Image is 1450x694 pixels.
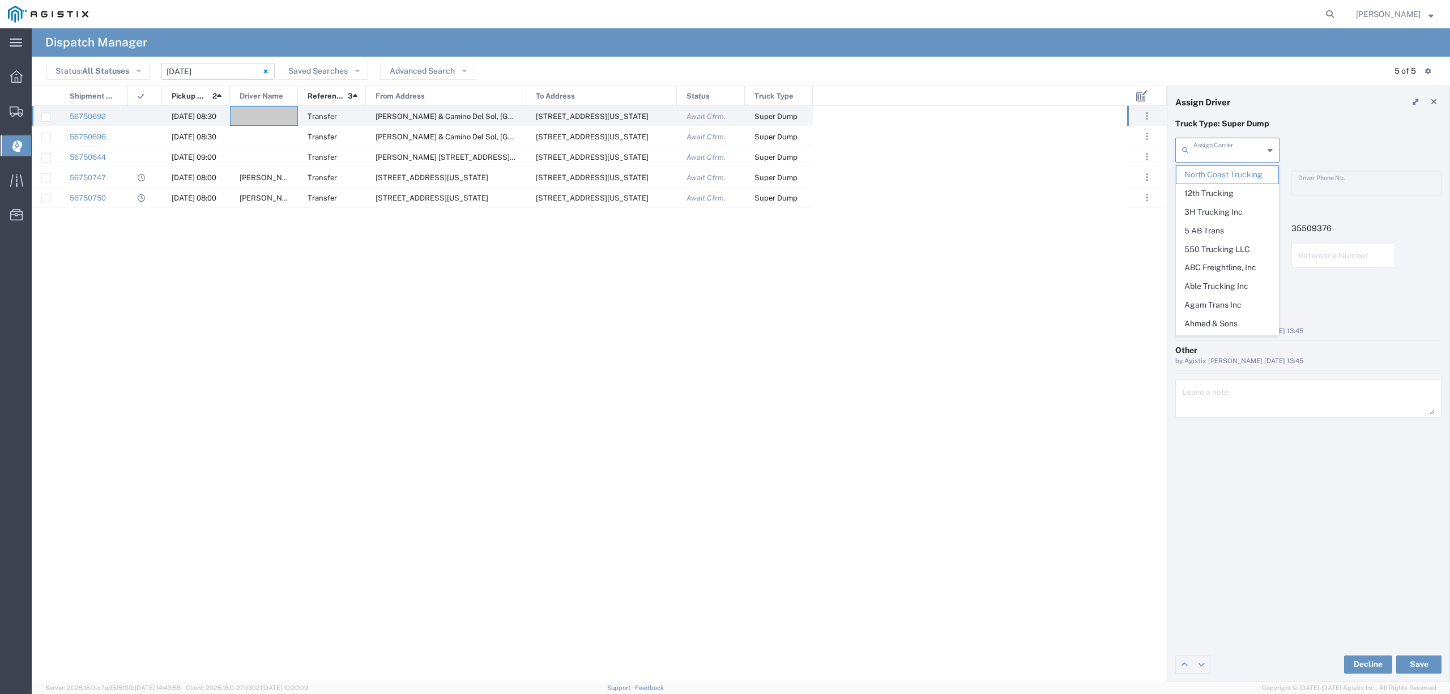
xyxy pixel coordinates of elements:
[536,153,649,161] span: 308 W Alluvial Ave, Clovis, California, 93611, United States
[262,684,308,691] span: [DATE] 10:20:09
[754,153,797,161] span: Super Dump
[1139,190,1155,206] button: ...
[45,684,181,691] span: Server: 2025.18.0-c7ad5f513fb
[1175,314,1442,326] div: Business No Loading Dock
[1176,259,1278,276] span: ABC Freightline, Inc
[1175,326,1442,337] div: by Agistix [PERSON_NAME] [DATE] 13:45
[754,112,797,121] span: Super Dump
[46,62,150,80] button: Status:All Statuses
[1396,655,1442,674] button: Save
[1175,295,1442,305] h4: Notes
[1262,683,1436,693] span: Copyright © [DATE]-[DATE] Agistix Inc., All Rights Reserved
[70,112,106,121] a: 56750692
[607,684,636,691] a: Support
[1175,118,1442,130] p: Truck Type: Super Dump
[376,153,551,161] span: De Wolf Ave & Gettysburg Ave, Clovis, California, 93619, United States
[754,86,794,107] span: Truck Type
[376,133,701,141] span: Pacheco & Camino Del Sol, Bakersfield, California, United States
[686,153,726,161] span: Await Cfrm.
[1344,655,1392,674] button: Decline
[536,133,649,141] span: 2401 Coffee Rd, Bakersfield, California, 93308, United States
[70,133,106,141] a: 56750696
[1176,166,1278,184] span: North Coast Trucking
[172,153,216,161] span: 09/09/2025, 09:00
[1176,203,1278,221] span: 3H Trucking Inc
[1139,169,1155,185] button: ...
[1176,278,1278,295] span: Able Trucking Inc
[82,66,129,75] span: All Statuses
[212,86,217,107] span: 2
[1193,656,1210,673] a: Edit next row
[1146,191,1148,205] span: . . .
[172,173,216,182] span: 09/09/2025, 08:00
[1291,223,1396,235] p: 35509376
[348,86,353,107] span: 3
[135,684,181,691] span: [DATE] 14:43:55
[635,684,664,691] a: Feedback
[308,86,344,107] span: Reference
[380,62,475,80] button: Advanced Search
[376,86,425,107] span: From Address
[1175,344,1442,356] div: Other
[8,6,88,23] img: logo
[376,194,488,202] span: 499 Sunrise Ave, Madera, California, United States
[1146,109,1148,123] span: . . .
[308,133,337,141] span: Transfer
[1176,241,1278,258] span: 550 Trucking LLC
[308,194,337,202] span: Transfer
[536,194,649,202] span: 4165 E Childs Ave, Merced, California, 95341, United States
[186,684,308,691] span: Client: 2025.18.0-27d3021
[686,133,726,141] span: Await Cfrm.
[1176,222,1278,240] span: 5 AB Trans
[70,173,106,182] a: 56750747
[754,194,797,202] span: Super Dump
[1176,656,1193,673] a: Edit previous row
[70,86,116,107] span: Shipment No.
[1175,203,1442,214] h4: References
[1146,171,1148,184] span: . . .
[45,28,147,57] h4: Dispatch Manager
[240,194,301,202] span: Agustin Landeros
[1146,150,1148,164] span: . . .
[536,86,575,107] span: To Address
[1139,149,1155,165] button: ...
[240,86,283,107] span: Driver Name
[686,112,726,121] span: Await Cfrm.
[308,153,337,161] span: Transfer
[1175,97,1230,107] h4: Assign Driver
[1139,108,1155,124] button: ...
[754,133,797,141] span: Super Dump
[1175,356,1442,367] div: by Agistix [PERSON_NAME] [DATE] 13:45
[172,86,208,107] span: Pickup Date and Time
[536,112,649,121] span: 2401 Coffee Rd, Bakersfield, California, 93308, United States
[686,86,710,107] span: Status
[1394,65,1416,77] div: 5 of 5
[1139,129,1155,144] button: ...
[754,173,797,182] span: Super Dump
[172,194,216,202] span: 09/09/2025, 08:00
[1176,296,1278,314] span: Agam Trans Inc
[308,112,337,121] span: Transfer
[240,173,301,182] span: Gustavo Hernandez
[70,194,106,202] a: 56750750
[279,62,368,80] button: Saved Searches
[172,133,216,141] span: 09/09/2025, 08:30
[70,153,106,161] a: 56750644
[376,112,701,121] span: Pacheco & Camino Del Sol, Bakersfield, California, United States
[308,173,337,182] span: Transfer
[686,173,726,182] span: Await Cfrm.
[172,112,216,121] span: 09/09/2025, 08:30
[536,173,649,182] span: 4165 E Childs Ave, Merced, California, 95341, United States
[1176,185,1278,202] span: 12th Trucking
[1146,130,1148,143] span: . . .
[686,194,726,202] span: Await Cfrm.
[1176,315,1278,350] span: Ahmed & Sons Transport Inc
[376,173,488,182] span: 499 Sunrise Ave, Madera, California, United States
